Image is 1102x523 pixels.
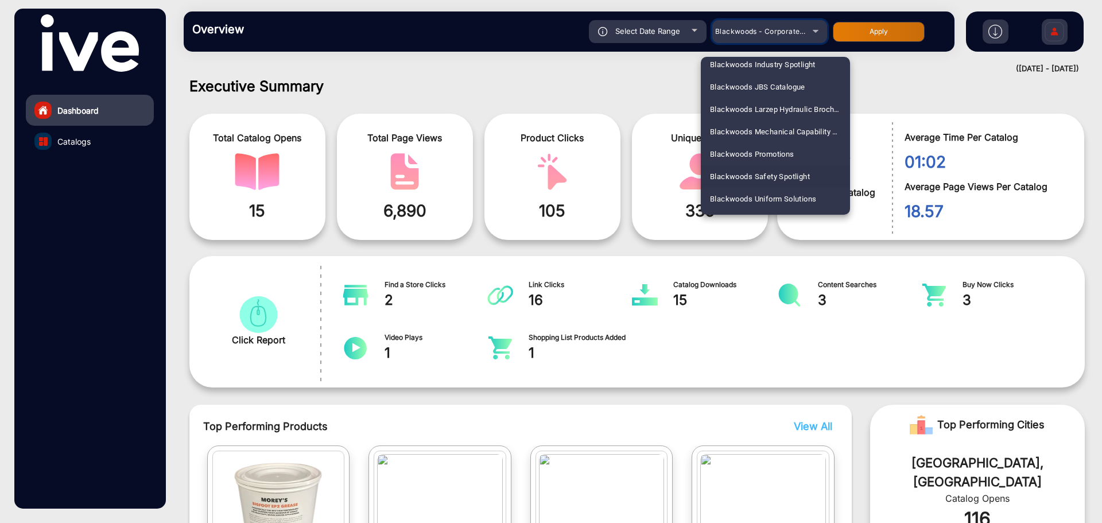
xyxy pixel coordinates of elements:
[710,76,805,98] span: Blackwoods JBS Catalogue
[710,53,816,76] span: Blackwoods Industry Spotlight
[710,98,841,121] span: Blackwoods Larzep Hydraulic Brochure
[710,143,794,165] span: Blackwoods Promotions
[710,188,816,210] span: Blackwoods Uniform Solutions
[710,165,810,188] span: Blackwoods Safety Spotlight
[710,121,841,143] span: Blackwoods Mechanical Capability Statement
